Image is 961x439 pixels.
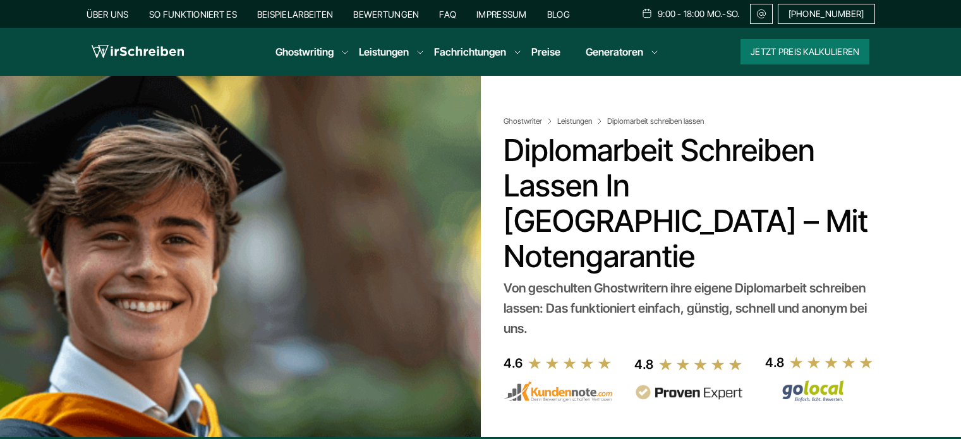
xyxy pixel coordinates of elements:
div: Von geschulten Ghostwritern ihre eigene Diplomarbeit schreiben lassen: Das funktioniert einfach, ... [504,278,869,339]
img: Wirschreiben Bewertungen [765,380,874,402]
img: stars [789,356,874,370]
span: [PHONE_NUMBER] [789,9,864,19]
div: 4.8 [634,354,653,375]
a: Generatoren [586,44,643,59]
a: Fachrichtungen [434,44,506,59]
a: Leistungen [557,116,605,126]
img: provenexpert reviews [634,385,743,400]
span: 9:00 - 18:00 Mo.-So. [658,9,740,19]
img: Schedule [641,8,653,18]
img: stars [658,358,743,371]
a: Bewertungen [353,9,419,20]
a: Ghostwriting [275,44,334,59]
img: logo wirschreiben [92,42,184,61]
div: 4.8 [765,352,784,373]
a: Leistungen [359,44,409,59]
span: Diplomarbeit schreiben lassen [607,116,704,126]
button: Jetzt Preis kalkulieren [740,39,869,64]
a: Blog [547,9,570,20]
a: Impressum [476,9,527,20]
a: [PHONE_NUMBER] [778,4,875,24]
img: stars [528,356,612,370]
h1: Diplomarbeit schreiben lassen in [GEOGRAPHIC_DATA] – Mit Notengarantie [504,133,869,274]
a: Beispielarbeiten [257,9,333,20]
a: Preise [531,45,560,58]
a: So funktioniert es [149,9,237,20]
a: Über uns [87,9,129,20]
img: Email [756,9,767,19]
a: FAQ [439,9,456,20]
img: kundennote [504,381,612,402]
a: Ghostwriter [504,116,555,126]
div: 4.6 [504,353,523,373]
